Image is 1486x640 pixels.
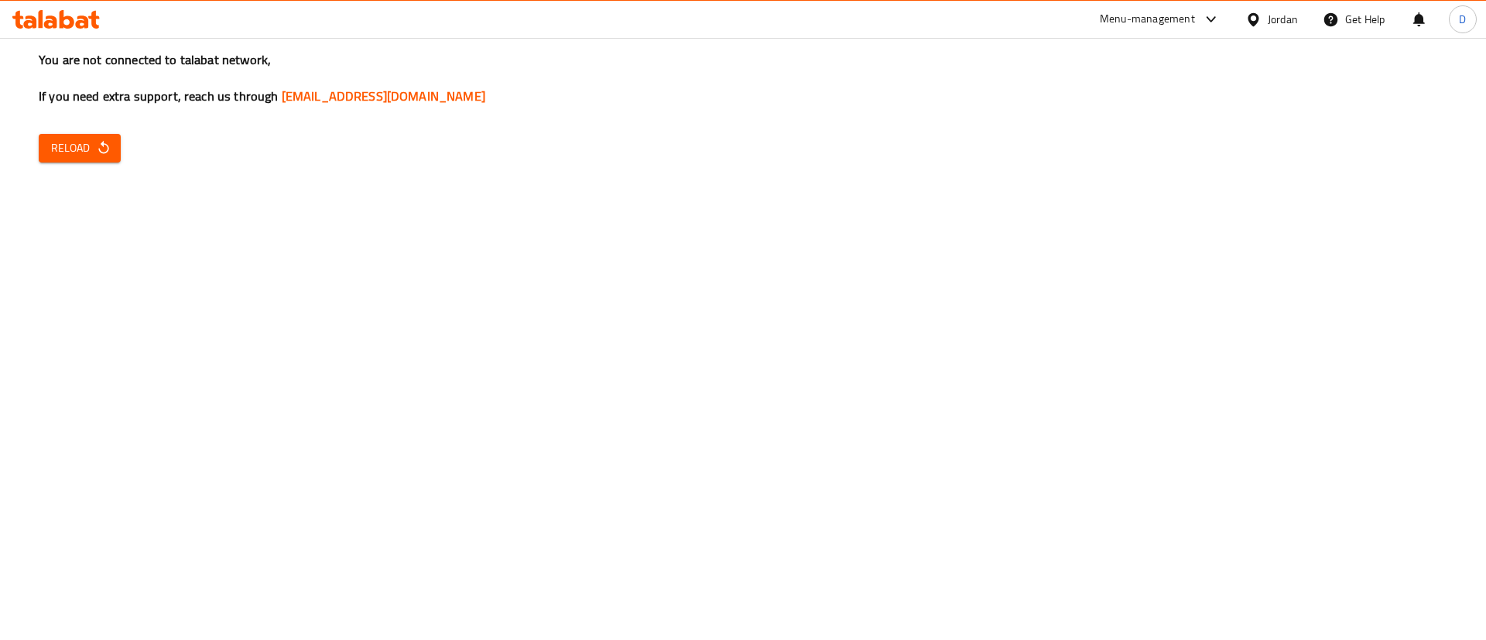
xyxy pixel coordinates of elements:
[51,139,108,158] span: Reload
[1100,10,1195,29] div: Menu-management
[39,51,1447,105] h3: You are not connected to talabat network, If you need extra support, reach us through
[1268,11,1298,28] div: Jordan
[282,84,485,108] a: [EMAIL_ADDRESS][DOMAIN_NAME]
[1459,11,1466,28] span: D
[39,134,121,163] button: Reload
